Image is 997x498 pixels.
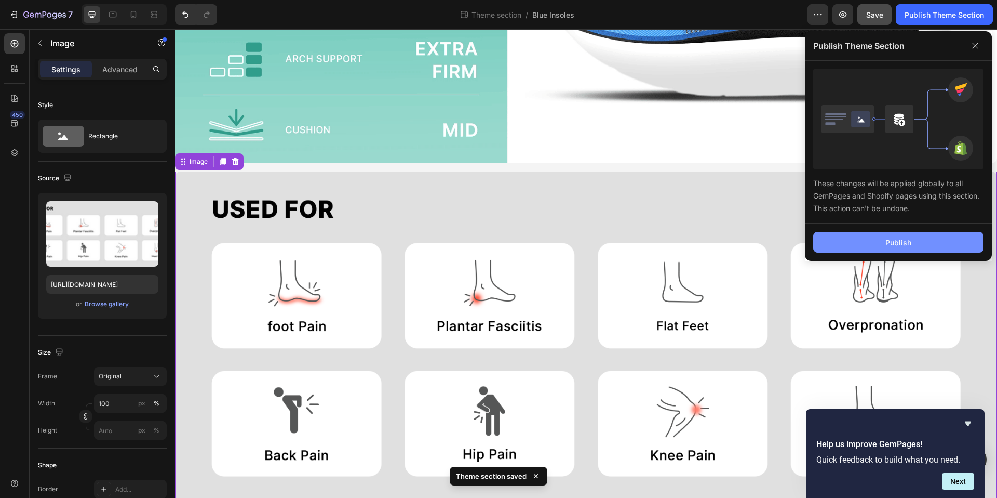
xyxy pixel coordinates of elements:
[88,124,152,148] div: Rectangle
[813,40,905,52] p: Publish Theme Section
[816,438,974,451] h2: Help us improve GemPages!
[857,4,892,25] button: Save
[68,8,73,21] p: 7
[84,299,129,309] button: Browse gallery
[905,9,984,20] div: Publish Theme Section
[50,37,139,49] p: Image
[816,417,974,490] div: Help us improve GemPages!
[102,64,138,75] p: Advanced
[10,111,25,119] div: 450
[866,10,883,19] span: Save
[175,4,217,25] div: Undo/Redo
[38,461,57,470] div: Shape
[99,372,122,381] span: Original
[175,29,997,498] iframe: To enrich screen reader interactions, please activate Accessibility in Grammarly extension settings
[136,397,148,410] button: %
[153,426,159,435] div: %
[38,426,57,435] label: Height
[51,64,80,75] p: Settings
[115,485,164,494] div: Add...
[94,394,167,413] input: px%
[76,298,82,310] span: or
[153,399,159,408] div: %
[456,471,527,481] p: Theme section saved
[46,201,158,267] img: preview-image
[962,417,974,430] button: Hide survey
[526,9,528,20] span: /
[136,424,148,437] button: %
[469,9,523,20] span: Theme section
[138,426,145,435] div: px
[94,367,167,386] button: Original
[46,275,158,294] input: https://example.com/image.jpg
[885,237,911,248] div: Publish
[150,397,163,410] button: px
[532,9,574,20] span: Blue Insoles
[38,399,55,408] label: Width
[138,399,145,408] div: px
[38,172,74,186] div: Source
[38,372,57,381] label: Frame
[813,232,983,253] button: Publish
[896,4,993,25] button: Publish Theme Section
[85,299,129,309] div: Browse gallery
[94,421,167,440] input: px%
[150,424,163,437] button: px
[813,169,983,215] div: These changes will be applied globally to all GemPages and Shopify pages using this section. This...
[38,484,58,494] div: Border
[4,4,77,25] button: 7
[816,455,974,465] p: Quick feedback to build what you need.
[942,473,974,490] button: Next question
[38,100,53,110] div: Style
[38,346,65,360] div: Size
